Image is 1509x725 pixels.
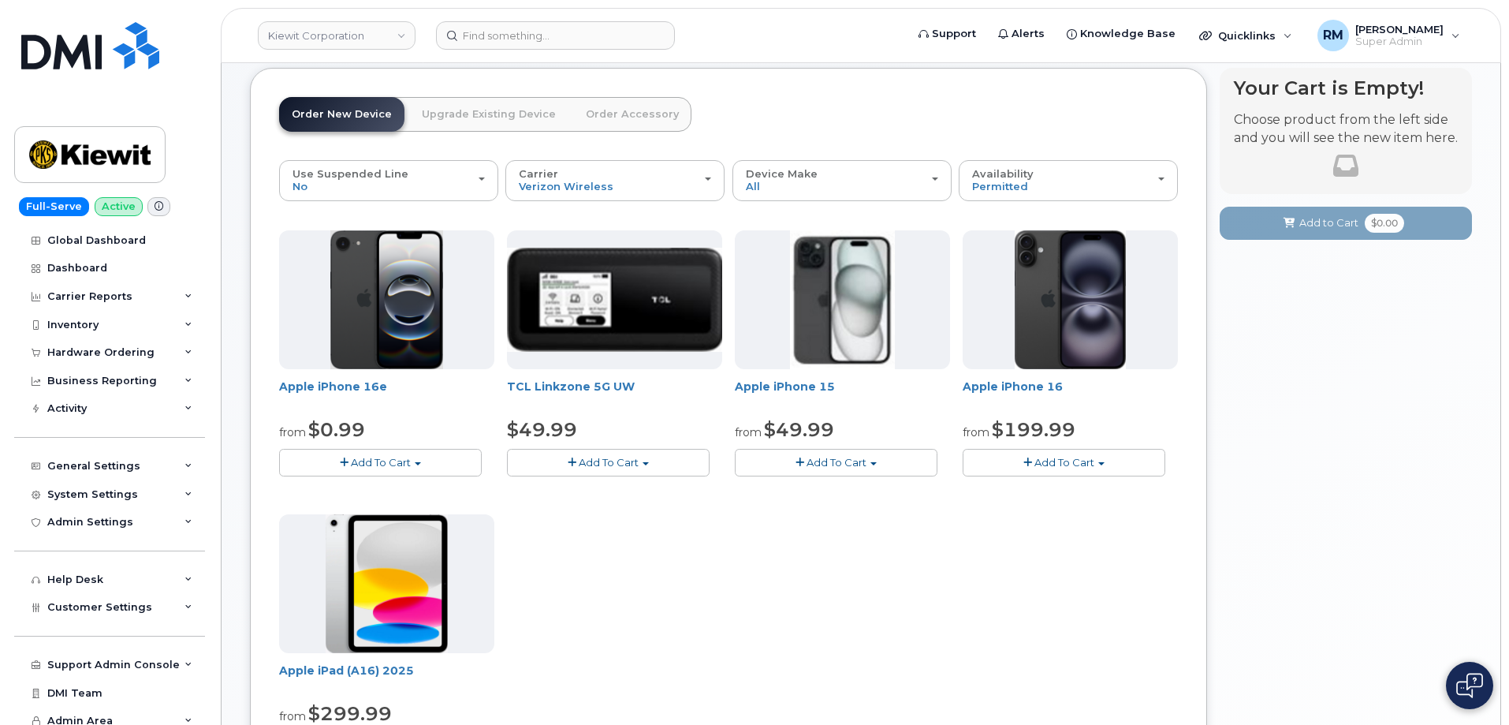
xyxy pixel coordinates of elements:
span: Availability [972,167,1034,180]
small: from [735,425,762,439]
span: RM [1323,26,1343,45]
button: Add To Cart [507,449,710,476]
span: $0.00 [1365,214,1404,233]
span: $0.99 [308,418,365,441]
span: [PERSON_NAME] [1355,23,1444,36]
button: Use Suspended Line No [279,160,498,201]
img: iphone16e.png [330,230,444,369]
img: ipad_11.png [326,514,448,653]
a: Apple iPhone 15 [735,379,835,394]
span: $49.99 [764,418,834,441]
a: Order Accessory [573,97,691,132]
span: Super Admin [1355,36,1444,48]
img: linkzone5g.png [507,248,722,352]
span: Add To Cart [579,456,639,469]
h4: Your Cart is Empty! [1234,77,1458,99]
span: Add To Cart [351,456,411,469]
div: TCL Linkzone 5G UW [507,379,722,410]
img: iphone_16_plus.png [1015,230,1126,369]
span: Add to Cart [1299,215,1358,230]
img: iphone15.jpg [790,230,895,369]
span: Device Make [746,167,818,180]
a: Support [907,18,987,50]
a: Upgrade Existing Device [409,97,568,132]
span: Support [932,26,976,42]
span: $199.99 [992,418,1075,441]
p: Choose product from the left side and you will see the new item here. [1234,111,1458,148]
a: Kiewit Corporation [258,21,415,50]
a: Order New Device [279,97,404,132]
a: TCL Linkzone 5G UW [507,379,635,394]
span: Permitted [972,180,1028,192]
button: Add To Cart [963,449,1165,476]
button: Device Make All [732,160,952,201]
div: Apple iPhone 15 [735,379,950,410]
img: Open chat [1456,673,1483,698]
button: Add To Cart [279,449,482,476]
span: Verizon Wireless [519,180,613,192]
span: No [292,180,307,192]
span: Alerts [1012,26,1045,42]
span: Quicklinks [1218,29,1276,42]
span: All [746,180,760,192]
div: Apple iPhone 16 [963,379,1178,410]
button: Add to Cart $0.00 [1220,207,1472,239]
span: $299.99 [308,702,392,725]
a: Apple iPhone 16 [963,379,1063,394]
input: Find something... [436,21,675,50]
a: Apple iPhone 16e [279,379,387,394]
button: Availability Permitted [959,160,1178,201]
small: from [279,425,306,439]
div: Rachel Miller [1306,20,1471,51]
span: Add To Cart [1034,456,1094,469]
span: Knowledge Base [1080,26,1176,42]
a: Alerts [987,18,1056,50]
a: Apple iPad (A16) 2025 [279,663,414,678]
span: Use Suspended Line [292,167,408,180]
span: $49.99 [507,418,577,441]
div: Apple iPhone 16e [279,379,494,410]
div: Quicklinks [1188,20,1303,51]
span: Add To Cart [807,456,866,469]
small: from [963,425,989,439]
a: Knowledge Base [1056,18,1187,50]
button: Add To Cart [735,449,937,476]
small: from [279,709,306,723]
button: Carrier Verizon Wireless [505,160,725,201]
div: Apple iPad (A16) 2025 [279,663,494,694]
span: Carrier [519,167,558,180]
